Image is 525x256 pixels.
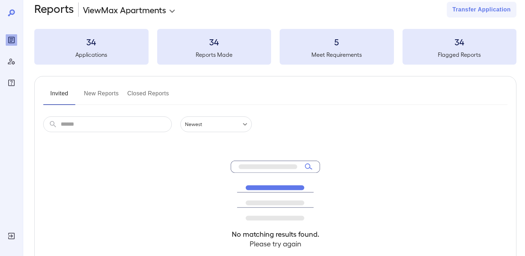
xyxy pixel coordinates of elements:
h3: 34 [34,36,149,47]
h5: Meet Requirements [280,50,394,59]
p: ViewMax Apartments [83,4,166,15]
div: Manage Users [6,56,17,67]
button: Invited [43,88,75,105]
h3: 5 [280,36,394,47]
h2: Reports [34,2,74,17]
div: FAQ [6,77,17,89]
h3: 34 [402,36,517,47]
h5: Reports Made [157,50,271,59]
div: Log Out [6,230,17,242]
h5: Flagged Reports [402,50,517,59]
div: Newest [180,116,252,132]
summary: 34Applications34Reports Made5Meet Requirements34Flagged Reports [34,29,516,65]
button: Transfer Application [447,2,516,17]
div: Reports [6,34,17,46]
button: Closed Reports [127,88,169,105]
button: New Reports [84,88,119,105]
h3: 34 [157,36,271,47]
h4: No matching results found. [231,229,320,239]
h5: Applications [34,50,149,59]
h4: Please try again [231,239,320,249]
